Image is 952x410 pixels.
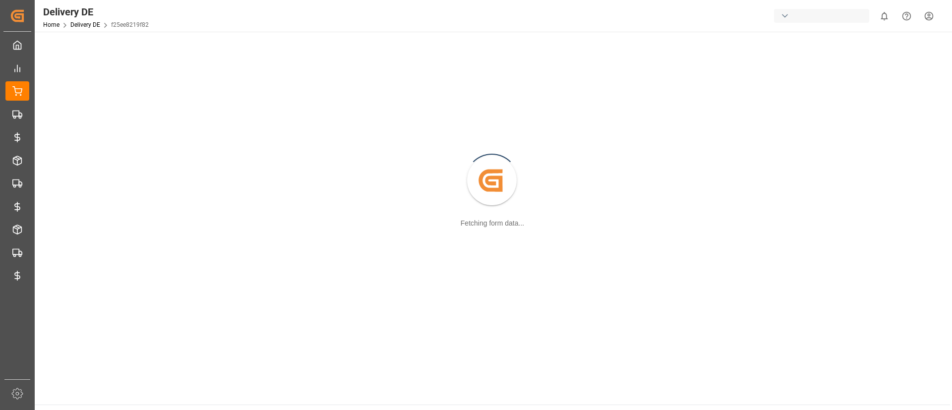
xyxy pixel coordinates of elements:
[895,5,918,27] button: Help Center
[461,218,524,229] div: Fetching form data...
[43,4,149,19] div: Delivery DE
[70,21,100,28] a: Delivery DE
[873,5,895,27] button: show 0 new notifications
[43,21,59,28] a: Home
